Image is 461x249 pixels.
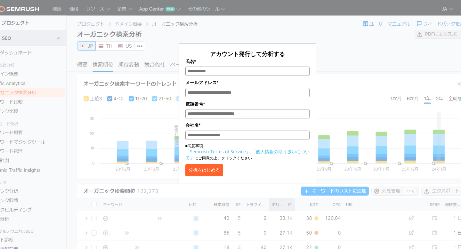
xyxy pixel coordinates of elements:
[185,164,223,176] button: 分析をはじめる
[185,149,250,155] a: 「Semrush Terms of Service」
[185,79,310,86] label: メールアドレス*
[185,149,310,161] a: 「個人情報の取り扱いについて」
[185,143,310,161] p: ■同意事項 にご同意の上、クリックください
[210,50,285,58] span: アカウント発行して分析する
[185,100,310,108] label: 電話番号*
